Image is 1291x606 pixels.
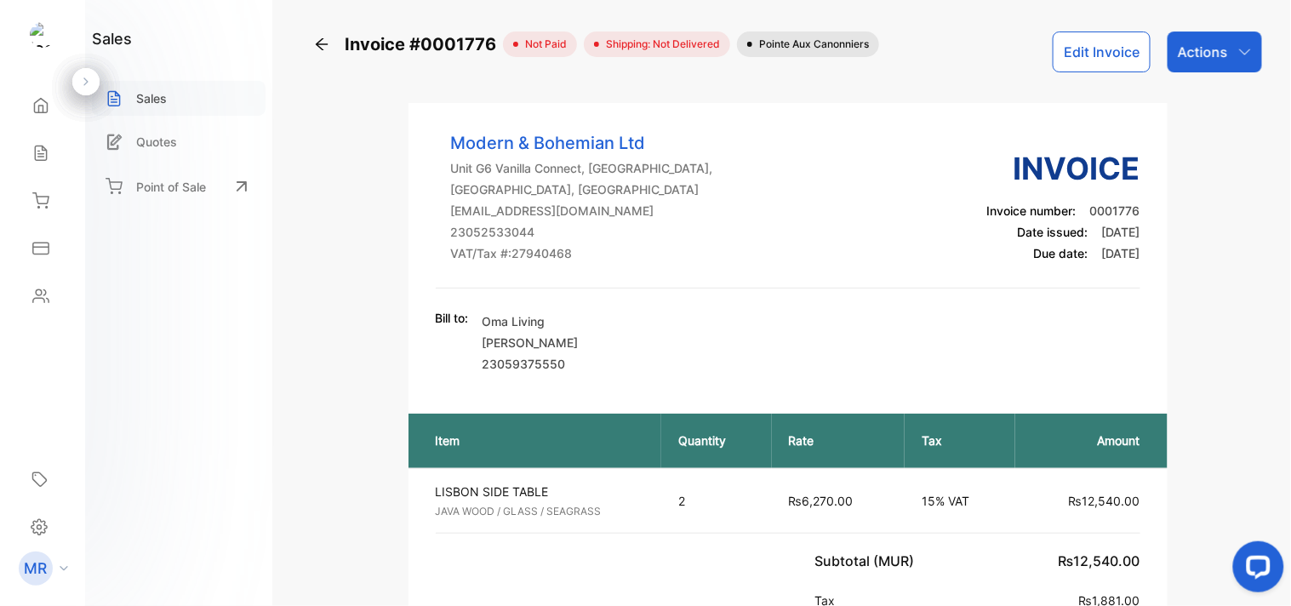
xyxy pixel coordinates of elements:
[1034,246,1088,260] span: Due date:
[1018,225,1088,239] span: Date issued:
[483,355,579,373] p: 23059375550
[436,504,648,519] p: JAVA WOOD / GLASS / SEAGRASS
[922,492,998,510] p: 15% VAT
[483,334,579,352] p: [PERSON_NAME]
[1090,203,1140,218] span: 0001776
[752,37,869,52] span: Pointe aux Canonniers
[1102,246,1140,260] span: [DATE]
[1069,494,1140,508] span: ₨12,540.00
[599,37,720,52] span: Shipping: Not Delivered
[789,432,888,449] p: Rate
[136,133,177,151] p: Quotes
[1059,552,1140,569] span: ₨12,540.00
[451,223,713,241] p: 23052533044
[1053,31,1151,72] button: Edit Invoice
[436,483,648,500] p: LISBON SIDE TABLE
[25,557,48,580] p: MR
[451,244,713,262] p: VAT/Tax #: 27940468
[922,432,998,449] p: Tax
[789,494,854,508] span: ₨6,270.00
[451,202,713,220] p: [EMAIL_ADDRESS][DOMAIN_NAME]
[1032,432,1140,449] p: Amount
[987,203,1077,218] span: Invoice number:
[92,27,132,50] h1: sales
[678,492,755,510] p: 2
[436,432,644,449] p: Item
[451,159,713,177] p: Unit G6 Vanilla Connect, [GEOGRAPHIC_DATA],
[518,37,567,52] span: not paid
[92,168,266,205] a: Point of Sale
[815,551,922,571] p: Subtotal (MUR)
[1178,42,1228,62] p: Actions
[92,124,266,159] a: Quotes
[483,312,579,330] p: Oma Living
[92,81,266,116] a: Sales
[136,178,206,196] p: Point of Sale
[987,146,1140,192] h3: Invoice
[1168,31,1262,72] button: Actions
[345,31,503,57] span: Invoice #0001776
[451,180,713,198] p: [GEOGRAPHIC_DATA], [GEOGRAPHIC_DATA]
[451,130,713,156] p: Modern & Bohemian Ltd
[678,432,755,449] p: Quantity
[136,89,167,107] p: Sales
[30,22,55,48] img: logo
[1102,225,1140,239] span: [DATE]
[1220,535,1291,606] iframe: LiveChat chat widget
[436,309,469,327] p: Bill to:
